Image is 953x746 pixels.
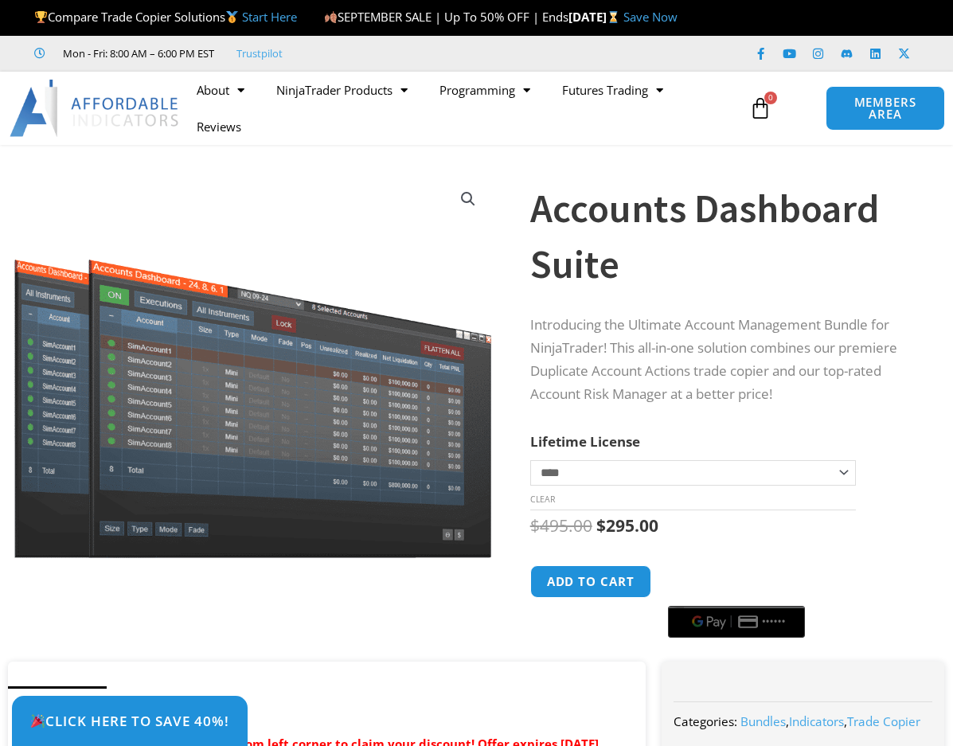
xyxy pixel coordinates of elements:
span: 0 [764,92,777,104]
img: 🎉 [31,714,45,728]
iframe: Secure express checkout frame [665,563,808,601]
a: Programming [424,72,546,108]
a: Trustpilot [236,44,283,63]
img: LogoAI | Affordable Indicators – NinjaTrader [10,80,181,137]
bdi: 295.00 [596,514,658,537]
span: $ [530,514,540,537]
a: Save Now [623,9,678,25]
span: Click Here to save 40%! [30,714,229,728]
text: •••••• [762,616,786,627]
span: Compare Trade Copier Solutions [34,9,297,25]
a: About [181,72,260,108]
img: ⌛ [607,11,619,23]
nav: Menu [181,72,743,145]
span: Mon - Fri: 8:00 AM – 6:00 PM EST [59,44,214,63]
button: Add to cart [530,565,651,598]
img: 🥇 [226,11,238,23]
img: Screenshot 2024-08-26 155710eeeee [12,173,494,558]
a: NinjaTrader Products [260,72,424,108]
a: Reviews [181,108,257,145]
a: View full-screen image gallery [454,185,482,213]
span: $ [596,514,606,537]
button: Buy with GPay [668,606,805,638]
a: Start Here [242,9,297,25]
a: Clear options [530,494,555,505]
span: SEPTEMBER SALE | Up To 50% OFF | Ends [324,9,568,25]
a: Description [8,686,107,717]
label: Lifetime License [530,432,640,451]
h1: Accounts Dashboard Suite [530,181,913,292]
a: MEMBERS AREA [826,86,945,131]
img: 🍂 [325,11,337,23]
strong: [DATE] [568,9,623,25]
a: 🎉Click Here to save 40%! [12,696,248,746]
p: Introducing the Ultimate Account Management Bundle for NinjaTrader! This all-in-one solution comb... [530,314,913,406]
a: Futures Trading [546,72,679,108]
span: MEMBERS AREA [842,96,928,120]
bdi: 495.00 [530,514,592,537]
a: 0 [725,85,795,131]
img: 🏆 [35,11,47,23]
